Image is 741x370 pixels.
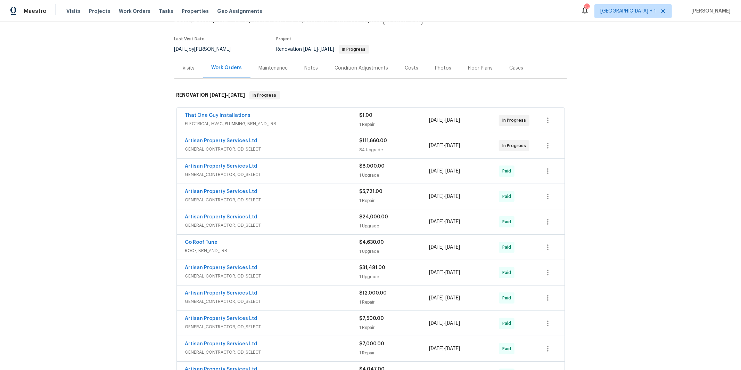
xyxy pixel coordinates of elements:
[360,349,429,356] div: 1 Repair
[468,65,493,72] div: Floor Plans
[502,218,514,225] span: Paid
[176,91,245,99] h6: RENOVATION
[429,270,444,275] span: [DATE]
[360,172,429,179] div: 1 Upgrade
[185,291,257,296] a: Artisan Property Services Ltd
[429,296,444,300] span: [DATE]
[502,117,529,124] span: In Progress
[304,47,335,52] span: -
[277,47,369,52] span: Renovation
[185,240,218,245] a: Go Roof Tune
[185,171,360,178] span: GENERAL_CONTRACTOR, OD_SELECT
[445,296,460,300] span: [DATE]
[210,92,227,97] span: [DATE]
[277,37,292,41] span: Project
[435,65,452,72] div: Photos
[360,189,383,194] span: $5,721.00
[445,143,460,148] span: [DATE]
[429,169,444,174] span: [DATE]
[174,45,239,54] div: by [PERSON_NAME]
[360,164,385,169] span: $8,000.00
[445,118,460,123] span: [DATE]
[185,222,360,229] span: GENERAL_CONTRACTOR, OD_SELECT
[429,143,444,148] span: [DATE]
[212,64,242,71] div: Work Orders
[185,196,360,203] span: GENERAL_CONTRACTOR, OD_SELECT
[360,248,429,255] div: 1 Upgrade
[429,194,444,199] span: [DATE]
[445,321,460,326] span: [DATE]
[185,120,360,127] span: ELECTRICAL, HVAC, PLUMBING, BRN_AND_LRR
[429,346,444,351] span: [DATE]
[185,164,257,169] a: Artisan Property Services Ltd
[429,320,460,327] span: -
[405,65,419,72] div: Costs
[185,298,360,305] span: GENERAL_CONTRACTOR, OD_SELECT
[429,321,444,326] span: [DATE]
[445,194,460,199] span: [DATE]
[360,121,429,128] div: 1 Repair
[429,218,460,225] span: -
[185,189,257,194] a: Artisan Property Services Ltd
[304,47,318,52] span: [DATE]
[429,245,444,250] span: [DATE]
[360,291,387,296] span: $12,000.00
[229,92,245,97] span: [DATE]
[119,8,150,15] span: Work Orders
[502,345,514,352] span: Paid
[185,265,257,270] a: Artisan Property Services Ltd
[429,219,444,224] span: [DATE]
[360,324,429,331] div: 1 Repair
[185,316,257,321] a: Artisan Property Services Ltd
[217,8,262,15] span: Geo Assignments
[584,4,589,11] div: 15
[502,269,514,276] span: Paid
[360,197,429,204] div: 1 Repair
[174,84,567,106] div: RENOVATION [DATE]-[DATE]In Progress
[429,269,460,276] span: -
[510,65,524,72] div: Cases
[445,169,460,174] span: [DATE]
[445,219,460,224] span: [DATE]
[429,118,444,123] span: [DATE]
[174,47,189,52] span: [DATE]
[445,346,460,351] span: [DATE]
[445,245,460,250] span: [DATE]
[360,138,387,143] span: $111,660.00
[689,8,731,15] span: [PERSON_NAME]
[429,295,460,301] span: -
[185,349,360,356] span: GENERAL_CONTRACTOR, OD_SELECT
[250,92,279,99] span: In Progress
[159,9,173,14] span: Tasks
[259,65,288,72] div: Maintenance
[502,142,529,149] span: In Progress
[429,345,460,352] span: -
[185,138,257,143] a: Artisan Property Services Ltd
[360,273,429,280] div: 1 Upgrade
[502,320,514,327] span: Paid
[335,65,388,72] div: Condition Adjustments
[185,215,257,219] a: Artisan Property Services Ltd
[360,113,373,118] span: $1.00
[502,168,514,175] span: Paid
[360,146,429,153] div: 84 Upgrade
[185,273,360,280] span: GENERAL_CONTRACTOR, OD_SELECT
[360,316,384,321] span: $7,500.00
[360,240,384,245] span: $4,630.00
[66,8,81,15] span: Visits
[185,247,360,254] span: ROOF, BRN_AND_LRR
[305,65,318,72] div: Notes
[24,8,47,15] span: Maestro
[182,8,209,15] span: Properties
[502,193,514,200] span: Paid
[445,270,460,275] span: [DATE]
[185,323,360,330] span: GENERAL_CONTRACTOR, OD_SELECT
[320,47,335,52] span: [DATE]
[360,265,386,270] span: $31,481.00
[502,244,514,251] span: Paid
[360,215,388,219] span: $24,000.00
[429,117,460,124] span: -
[210,92,245,97] span: -
[183,65,195,72] div: Visits
[185,146,360,153] span: GENERAL_CONTRACTOR, OD_SELECT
